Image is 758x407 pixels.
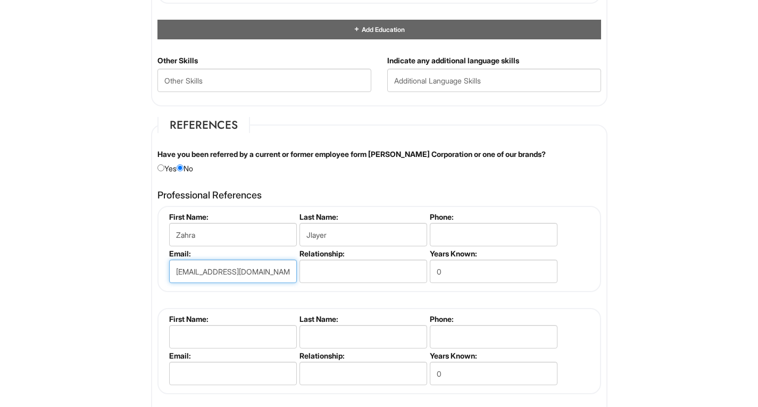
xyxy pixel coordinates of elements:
[169,249,295,258] label: Email:
[299,351,426,360] label: Relationship:
[299,212,426,221] label: Last Name:
[430,314,556,323] label: Phone:
[157,149,546,160] label: Have you been referred by a current or former employee form [PERSON_NAME] Corporation or one of o...
[299,249,426,258] label: Relationship:
[169,351,295,360] label: Email:
[157,117,250,133] legend: References
[430,249,556,258] label: Years Known:
[157,55,198,66] label: Other Skills
[387,55,519,66] label: Indicate any additional language skills
[360,26,404,34] span: Add Education
[430,212,556,221] label: Phone:
[299,314,426,323] label: Last Name:
[157,69,371,92] input: Other Skills
[430,351,556,360] label: Years Known:
[169,314,295,323] label: First Name:
[169,212,295,221] label: First Name:
[149,149,609,174] div: Yes No
[353,26,404,34] a: Add Education
[157,190,601,201] h4: Professional References
[387,69,601,92] input: Additional Language Skills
